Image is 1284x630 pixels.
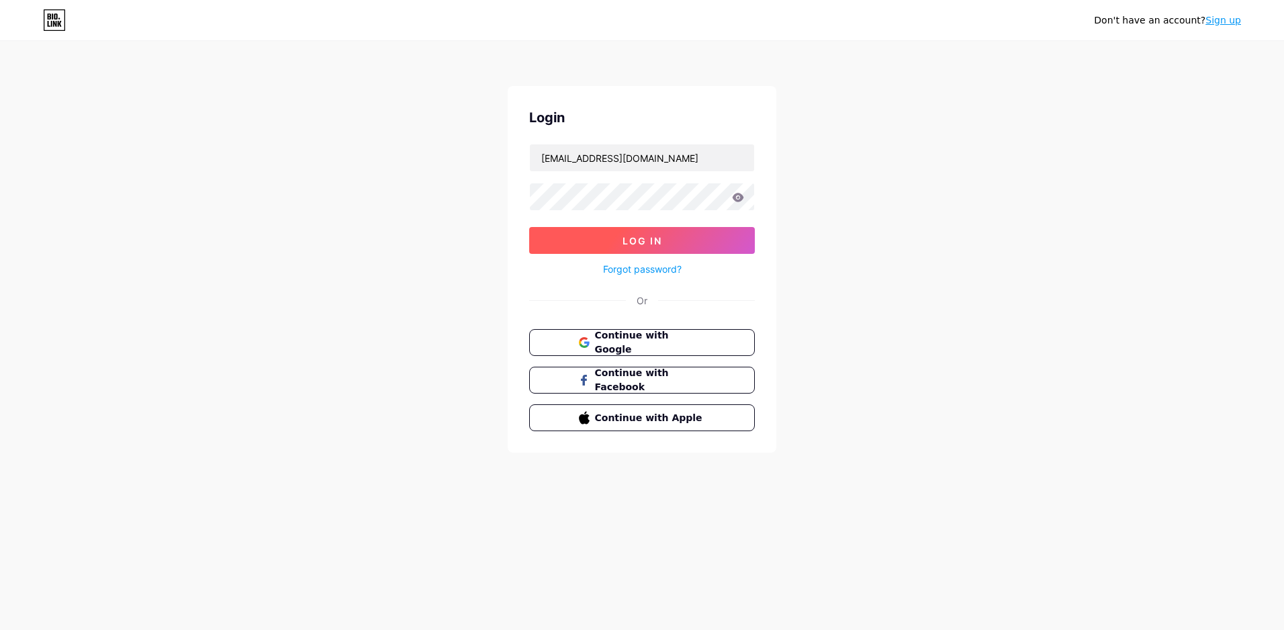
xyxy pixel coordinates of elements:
[1205,15,1241,26] a: Sign up
[529,107,755,128] div: Login
[637,294,647,308] div: Or
[529,227,755,254] button: Log In
[595,328,706,357] span: Continue with Google
[595,411,706,425] span: Continue with Apple
[529,367,755,394] button: Continue with Facebook
[595,366,706,394] span: Continue with Facebook
[530,144,754,171] input: Username
[623,235,662,246] span: Log In
[529,329,755,356] button: Continue with Google
[603,262,682,276] a: Forgot password?
[529,404,755,431] button: Continue with Apple
[1094,13,1241,28] div: Don't have an account?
